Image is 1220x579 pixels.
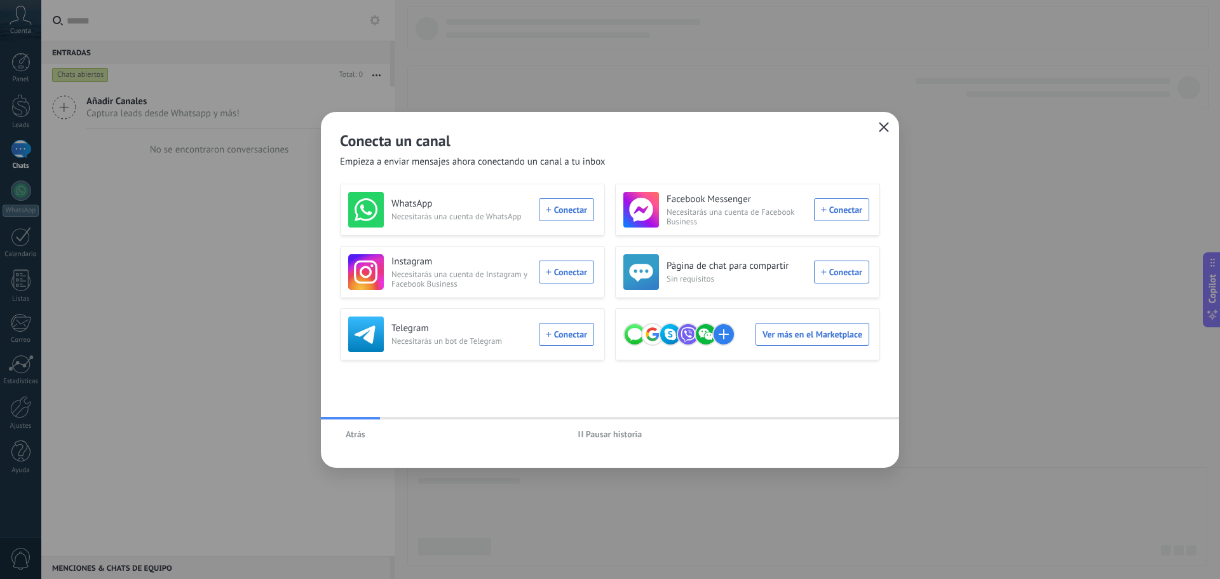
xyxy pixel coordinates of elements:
span: Necesitarás una cuenta de Facebook Business [667,207,806,226]
button: Pausar historia [573,425,648,444]
h3: Instagram [391,255,531,268]
button: Atrás [340,425,371,444]
span: Empieza a enviar mensajes ahora conectando un canal a tu inbox [340,156,606,168]
h3: Página de chat para compartir [667,260,806,273]
h3: Facebook Messenger [667,193,806,206]
span: Necesitarás un bot de Telegram [391,336,531,346]
span: Necesitarás una cuenta de WhatsApp [391,212,531,221]
span: Necesitarás una cuenta de Instagram y Facebook Business [391,269,531,289]
span: Atrás [346,430,365,439]
span: Sin requisitos [667,274,806,283]
h3: WhatsApp [391,198,531,210]
span: Pausar historia [586,430,642,439]
h3: Telegram [391,322,531,335]
h2: Conecta un canal [340,131,880,151]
